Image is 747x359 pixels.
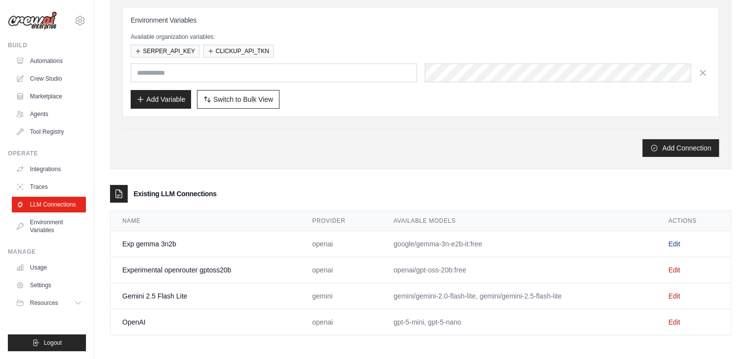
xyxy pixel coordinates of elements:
button: Resources [12,295,86,311]
a: Edit [668,240,680,248]
a: Usage [12,260,86,275]
a: Tool Registry [12,124,86,140]
a: Edit [668,318,680,326]
p: Available organization variables: [131,33,711,41]
a: Edit [668,266,680,274]
a: Automations [12,53,86,69]
h3: Environment Variables [131,15,711,25]
td: gemini/gemini-2.0-flash-lite, gemini/gemini-2.5-flash-lite [382,283,656,309]
td: gemini [301,283,382,309]
td: gpt-5-mini, gpt-5-nano [382,309,656,335]
a: Integrations [12,161,86,177]
td: Experimental openrouter gptoss20b [111,257,301,283]
td: openai [301,257,382,283]
a: Traces [12,179,86,195]
th: Actions [657,211,731,231]
div: Manage [8,248,86,256]
a: Marketplace [12,89,86,104]
th: Name [111,211,301,231]
button: Logout [8,334,86,351]
div: Build [8,41,86,49]
a: Agents [12,106,86,122]
a: Crew Studio [12,71,86,87]
a: LLM Connections [12,197,86,212]
button: Switch to Bulk View [197,90,279,109]
span: Switch to Bulk View [213,94,273,104]
img: Logo [8,11,57,30]
button: Add Connection [642,139,719,157]
div: Operate [8,150,86,157]
td: openai [301,309,382,335]
td: openai/gpt-oss-20b:free [382,257,656,283]
th: Provider [301,211,382,231]
a: Settings [12,277,86,293]
td: openai [301,231,382,257]
td: OpenAI [111,309,301,335]
span: Resources [30,299,58,307]
td: Exp gemma 3n2b [111,231,301,257]
a: Environment Variables [12,214,86,238]
th: Available Models [382,211,656,231]
button: CLICKUP_API_TKN [203,45,274,58]
button: Add Variable [131,90,191,109]
h3: Existing LLM Connections [134,189,217,199]
td: Gemini 2.5 Flash Lite [111,283,301,309]
span: Logout [44,339,62,347]
a: Edit [668,292,680,300]
button: SERPER_API_KEY [131,45,199,58]
td: google/gemma-3n-e2b-it:free [382,231,656,257]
